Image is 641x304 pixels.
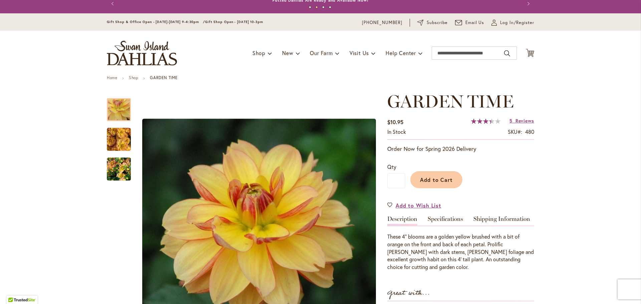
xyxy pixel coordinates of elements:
button: 2 of 4 [315,6,318,8]
button: Add to Cart [410,171,462,188]
div: 480 [525,128,534,136]
span: In stock [387,128,406,135]
a: 5 Reviews [509,117,534,124]
span: Help Center [386,49,416,56]
span: New [282,49,293,56]
a: Subscribe [417,19,448,26]
img: GARDEN TIME [107,153,131,185]
a: Log In/Register [491,19,534,26]
span: Visit Us [350,49,369,56]
p: Order Now for Spring 2026 Delivery [387,145,534,153]
button: 1 of 4 [309,6,311,8]
span: 5 [509,117,512,124]
div: GARDEN TIME [107,91,138,121]
a: store logo [107,41,177,65]
a: Description [387,216,417,226]
strong: GARDEN TIME [150,75,178,80]
span: Email Us [465,19,484,26]
span: Add to Wish List [396,202,441,209]
a: Home [107,75,117,80]
span: $10.95 [387,118,403,125]
strong: Great with... [387,288,430,299]
button: 3 of 4 [322,6,325,8]
span: Gift Shop & Office Open - [DATE]-[DATE] 9-4:30pm / [107,20,205,24]
span: Our Farm [310,49,333,56]
a: [PHONE_NUMBER] [362,19,402,26]
div: GARDEN TIME [107,151,131,181]
div: Availability [387,128,406,136]
span: GARDEN TIME [387,91,514,112]
img: GARDEN TIME [107,127,131,151]
a: Add to Wish List [387,202,441,209]
a: Specifications [428,216,463,226]
span: Gift Shop Open - [DATE] 10-3pm [205,20,263,24]
span: Add to Cart [420,176,453,183]
div: 68% [471,118,500,124]
div: These 4" blooms are a golden yellow brushed with a bit of orange on the front and back of each pe... [387,233,534,271]
span: Qty [387,163,396,170]
span: Log In/Register [500,19,534,26]
a: Shop [129,75,138,80]
span: Reviews [515,117,534,124]
a: Shipping Information [473,216,530,226]
span: Shop [252,49,265,56]
iframe: Launch Accessibility Center [5,280,24,299]
div: Detailed Product Info [387,216,534,271]
span: Subscribe [427,19,448,26]
a: Email Us [455,19,484,26]
strong: SKU [508,128,522,135]
button: 4 of 4 [329,6,331,8]
div: GARDEN TIME [107,121,138,151]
